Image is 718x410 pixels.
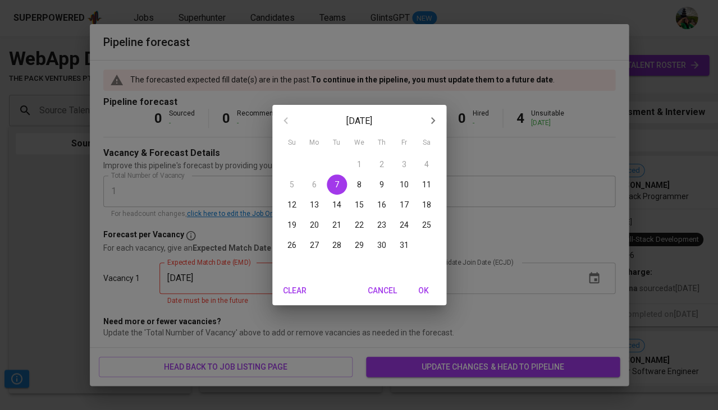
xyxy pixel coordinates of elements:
[304,195,324,215] button: 13
[357,179,362,190] p: 8
[394,174,414,195] button: 10
[287,199,296,210] p: 12
[287,219,296,231] p: 19
[394,215,414,235] button: 24
[332,219,341,231] p: 21
[417,195,437,215] button: 18
[281,284,308,298] span: Clear
[394,137,414,149] span: Fr
[327,195,347,215] button: 14
[282,235,302,255] button: 26
[349,137,369,149] span: We
[332,199,341,210] p: 14
[368,284,397,298] span: Cancel
[349,195,369,215] button: 15
[417,215,437,235] button: 25
[400,219,409,231] p: 24
[406,280,442,301] button: OK
[327,235,347,255] button: 28
[417,174,437,195] button: 11
[349,174,369,195] button: 8
[349,235,369,255] button: 29
[422,179,431,190] p: 11
[335,179,339,190] p: 7
[277,280,313,301] button: Clear
[422,199,431,210] p: 18
[304,215,324,235] button: 20
[400,239,409,251] p: 31
[400,179,409,190] p: 10
[377,219,386,231] p: 23
[282,195,302,215] button: 12
[282,215,302,235] button: 19
[355,219,364,231] p: 22
[327,215,347,235] button: 21
[349,215,369,235] button: 22
[377,199,386,210] p: 16
[400,199,409,210] p: 17
[372,215,392,235] button: 23
[310,219,319,231] p: 20
[310,239,319,251] p: 27
[410,284,437,298] span: OK
[372,195,392,215] button: 16
[304,235,324,255] button: 27
[332,239,341,251] p: 28
[422,219,431,231] p: 25
[355,199,364,210] p: 15
[327,137,347,149] span: Tu
[355,239,364,251] p: 29
[282,137,302,149] span: Su
[377,239,386,251] p: 30
[310,199,319,210] p: 13
[299,114,419,128] p: [DATE]
[363,280,401,301] button: Cancel
[379,179,384,190] p: 9
[327,174,347,195] button: 7
[394,195,414,215] button: 17
[394,235,414,255] button: 31
[417,137,437,149] span: Sa
[372,235,392,255] button: 30
[372,174,392,195] button: 9
[304,137,324,149] span: Mo
[372,137,392,149] span: Th
[287,239,296,251] p: 26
